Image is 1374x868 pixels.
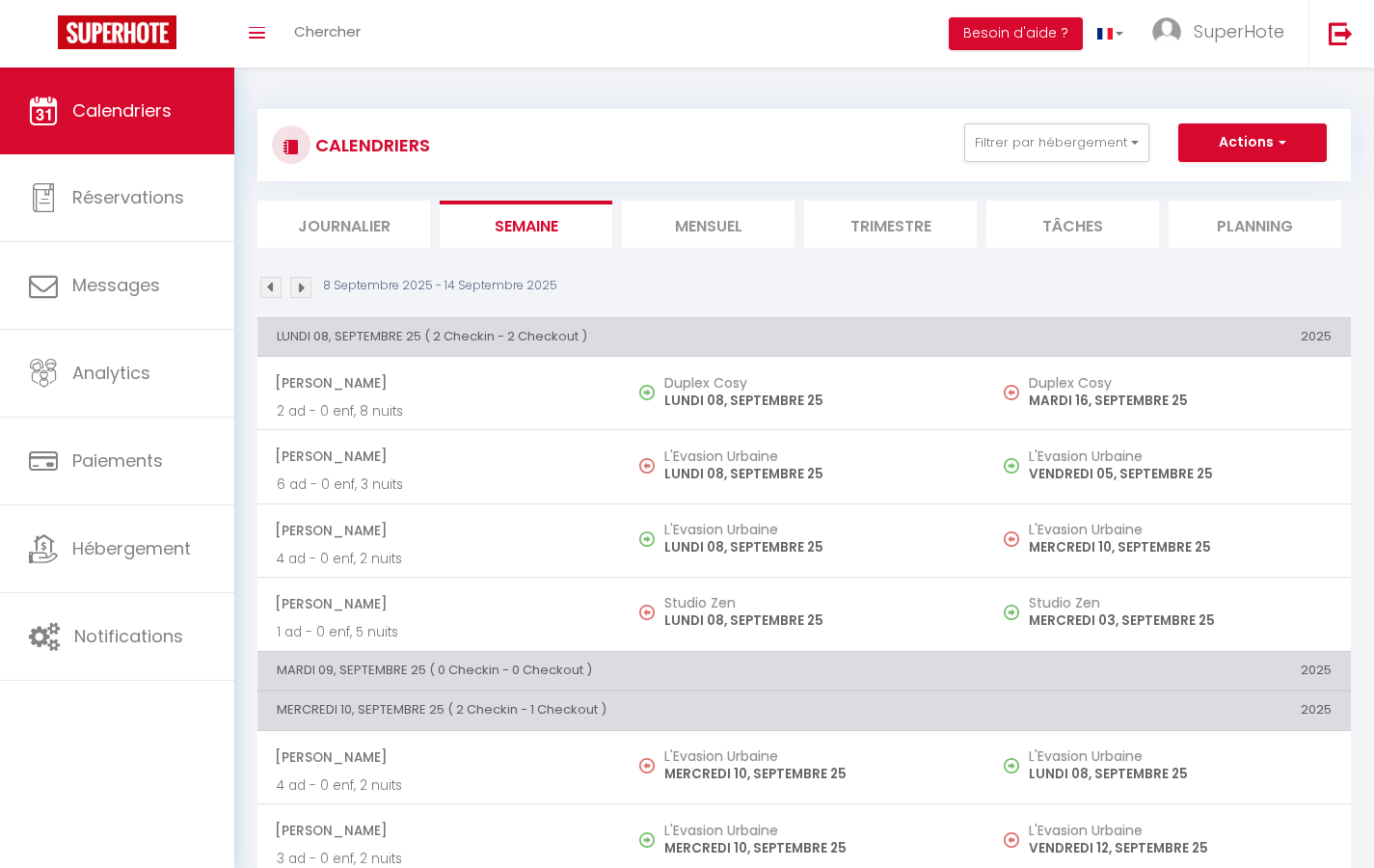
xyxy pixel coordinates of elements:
h5: L'Evasion Urbaine [1029,748,1332,764]
img: NO IMAGE [1004,605,1019,620]
span: Réservations [72,185,184,209]
p: LUNDI 08, SEPTEMBRE 25 [664,464,967,484]
p: MERCREDI 10, SEPTEMBRE 25 [664,764,967,784]
th: MARDI 09, SEPTEMBRE 25 ( 0 Checkin - 0 Checkout ) [257,651,986,690]
p: 4 ad - 0 enf, 2 nuits [277,775,603,796]
p: LUNDI 08, SEPTEMBRE 25 [664,610,967,631]
h5: Studio Zen [664,595,967,610]
img: logout [1329,21,1353,45]
li: Trimestre [804,201,977,248]
p: 4 ad - 0 enf, 2 nuits [277,549,603,569]
p: MARDI 16, SEPTEMBRE 25 [1029,391,1332,411]
h5: Studio Zen [1029,595,1332,610]
p: 8 Septembre 2025 - 14 Septembre 2025 [323,277,557,295]
span: [PERSON_NAME] [275,585,603,622]
span: Notifications [74,624,183,648]
span: SuperHote [1194,19,1284,43]
h5: L'Evasion Urbaine [664,448,967,464]
li: Planning [1169,201,1341,248]
h3: CALENDRIERS [310,123,430,167]
p: LUNDI 08, SEPTEMBRE 25 [1029,764,1332,784]
th: MERCREDI 10, SEPTEMBRE 25 ( 2 Checkin - 1 Checkout ) [257,692,986,730]
img: NO IMAGE [1004,832,1019,848]
h5: L'Evasion Urbaine [1029,448,1332,464]
p: 2 ad - 0 enf, 8 nuits [277,401,603,421]
h5: L'Evasion Urbaine [664,748,967,764]
th: 2025 [986,651,1351,690]
span: [PERSON_NAME] [275,365,603,401]
li: Tâches [986,201,1159,248]
span: Hébergement [72,536,191,560]
h5: L'Evasion Urbaine [664,522,967,537]
img: NO IMAGE [1004,385,1019,400]
span: Messages [72,273,160,297]
button: Besoin d'aide ? [949,17,1083,50]
span: Calendriers [72,98,172,122]
th: 2025 [986,317,1351,356]
img: NO IMAGE [1004,758,1019,773]
span: Analytics [72,361,150,385]
p: VENDREDI 12, SEPTEMBRE 25 [1029,838,1332,858]
span: Chercher [294,21,361,41]
h5: L'Evasion Urbaine [664,823,967,838]
button: Ouvrir le widget de chat LiveChat [15,8,73,66]
img: Super Booking [58,15,176,49]
li: Mensuel [622,201,795,248]
img: NO IMAGE [639,458,655,474]
p: MERCREDI 10, SEPTEMBRE 25 [1029,537,1332,557]
img: NO IMAGE [1004,531,1019,547]
h5: Duplex Cosy [1029,375,1332,391]
img: NO IMAGE [1004,458,1019,474]
img: ... [1152,17,1181,46]
img: NO IMAGE [639,758,655,773]
th: 2025 [986,692,1351,730]
li: Journalier [257,201,430,248]
p: MERCREDI 10, SEPTEMBRE 25 [664,838,967,858]
h5: L'Evasion Urbaine [1029,522,1332,537]
p: LUNDI 08, SEPTEMBRE 25 [664,391,967,411]
img: NO IMAGE [639,605,655,620]
p: MERCREDI 03, SEPTEMBRE 25 [1029,610,1332,631]
span: [PERSON_NAME] [275,812,603,849]
span: [PERSON_NAME] [275,438,603,475]
p: VENDREDI 05, SEPTEMBRE 25 [1029,464,1332,484]
p: 6 ad - 0 enf, 3 nuits [277,475,603,495]
span: Paiements [72,448,163,473]
h5: Duplex Cosy [664,375,967,391]
span: [PERSON_NAME] [275,739,603,775]
h5: L'Evasion Urbaine [1029,823,1332,838]
th: LUNDI 08, SEPTEMBRE 25 ( 2 Checkin - 2 Checkout ) [257,317,986,356]
button: Actions [1178,123,1327,162]
span: [PERSON_NAME] [275,512,603,549]
p: 1 ad - 0 enf, 5 nuits [277,622,603,642]
button: Filtrer par hébergement [964,123,1149,162]
p: LUNDI 08, SEPTEMBRE 25 [664,537,967,557]
li: Semaine [440,201,612,248]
